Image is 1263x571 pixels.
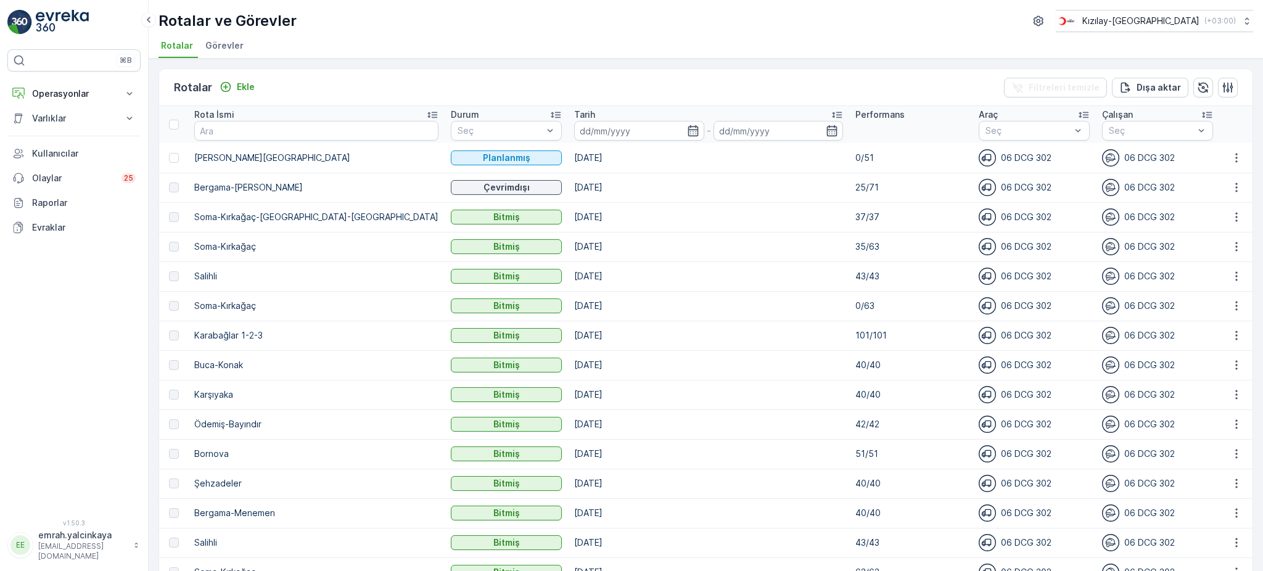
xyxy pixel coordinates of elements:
p: 0/63 [855,300,966,312]
img: svg%3e [979,297,996,314]
div: Toggle Row Selected [169,479,179,488]
p: 43/43 [855,270,966,282]
td: [DATE] [568,202,849,232]
p: 42/42 [855,418,966,430]
div: 06 DCG 302 [979,179,1090,196]
p: - [707,123,711,138]
div: Toggle Row Selected [169,153,179,163]
div: Toggle Row Selected [169,390,179,400]
button: Bitmiş [451,298,562,313]
img: svg%3e [1102,238,1119,255]
div: Toggle Row Selected [169,331,179,340]
p: 25/71 [855,181,966,194]
p: Salihli [194,270,438,282]
a: Olaylar25 [7,166,141,191]
input: Ara [194,121,438,141]
p: Kullanıcılar [32,147,136,160]
p: Varlıklar [32,112,116,125]
td: [DATE] [568,380,849,409]
span: Görevler [205,39,244,52]
p: Bitmiş [493,329,520,342]
p: Seç [985,125,1071,137]
p: Bitmiş [493,507,520,519]
p: 25 [124,173,133,183]
p: Bergama-[PERSON_NAME] [194,181,438,194]
a: Kullanıcılar [7,141,141,166]
div: 06 DCG 302 [1102,238,1213,255]
p: 51/51 [855,448,966,460]
div: 06 DCG 302 [1102,445,1213,462]
img: svg%3e [1102,475,1119,492]
p: Buca-Konak [194,359,438,371]
div: 06 DCG 302 [1102,297,1213,314]
td: [DATE] [568,469,849,498]
button: Dışa aktar [1112,78,1188,97]
p: Seç [1109,125,1194,137]
img: svg%3e [1102,149,1119,166]
p: Seç [458,125,543,137]
img: svg%3e [1102,386,1119,403]
div: 06 DCG 302 [979,327,1090,344]
img: logo [7,10,32,35]
div: 06 DCG 302 [1102,327,1213,344]
div: 06 DCG 302 [979,149,1090,166]
p: Çevrimdışı [483,181,530,194]
div: Toggle Row Selected [169,271,179,281]
button: Filtreleri temizle [1004,78,1107,97]
p: Bitmiş [493,300,520,312]
td: [DATE] [568,232,849,261]
p: Rota İsmi [194,109,234,121]
button: Operasyonlar [7,81,141,106]
img: svg%3e [1102,534,1119,551]
p: Olaylar [32,172,114,184]
td: [DATE] [568,439,849,469]
p: Rotalar ve Görevler [158,11,297,31]
div: Toggle Row Selected [169,360,179,370]
p: 37/37 [855,211,966,223]
div: Toggle Row Selected [169,301,179,311]
button: Ekle [215,80,260,94]
div: 06 DCG 302 [1102,534,1213,551]
div: 06 DCG 302 [979,504,1090,522]
p: Durum [451,109,479,121]
p: Soma-Kırkağaç [194,300,438,312]
span: v 1.50.3 [7,519,141,527]
img: svg%3e [979,504,996,522]
p: Bitmiş [493,448,520,460]
td: [DATE] [568,291,849,321]
button: Bitmiş [451,328,562,343]
img: svg%3e [1102,208,1119,226]
img: svg%3e [979,327,996,344]
button: Planlanmış [451,150,562,165]
div: 06 DCG 302 [1102,356,1213,374]
p: Operasyonlar [32,88,116,100]
button: Varlıklar [7,106,141,131]
button: Çevrimdışı [451,180,562,195]
img: k%C4%B1z%C4%B1lay_jywRncg.png [1056,14,1077,28]
p: ( +03:00 ) [1204,16,1236,26]
img: svg%3e [979,238,996,255]
p: Planlanmış [483,152,530,164]
img: svg%3e [1102,268,1119,285]
a: Evraklar [7,215,141,240]
div: 06 DCG 302 [979,534,1090,551]
div: 06 DCG 302 [1102,475,1213,492]
p: Karabağlar 1-2-3 [194,329,438,342]
div: 06 DCG 302 [1102,149,1213,166]
p: Ödemiş-Bayındır [194,418,438,430]
div: 06 DCG 302 [1102,504,1213,522]
img: svg%3e [979,445,996,462]
td: [DATE] [568,321,849,350]
p: Çalışan [1102,109,1133,121]
a: Raporlar [7,191,141,215]
p: 40/40 [855,388,966,401]
button: Bitmiş [451,387,562,402]
p: Soma-Kırkağaç-[GEOGRAPHIC_DATA]-[GEOGRAPHIC_DATA] [194,211,438,223]
p: Şehzadeler [194,477,438,490]
p: Bitmiş [493,477,520,490]
img: svg%3e [1102,416,1119,433]
img: svg%3e [979,149,996,166]
button: Bitmiş [451,358,562,372]
div: Toggle Row Selected [169,508,179,518]
button: Bitmiş [451,239,562,254]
